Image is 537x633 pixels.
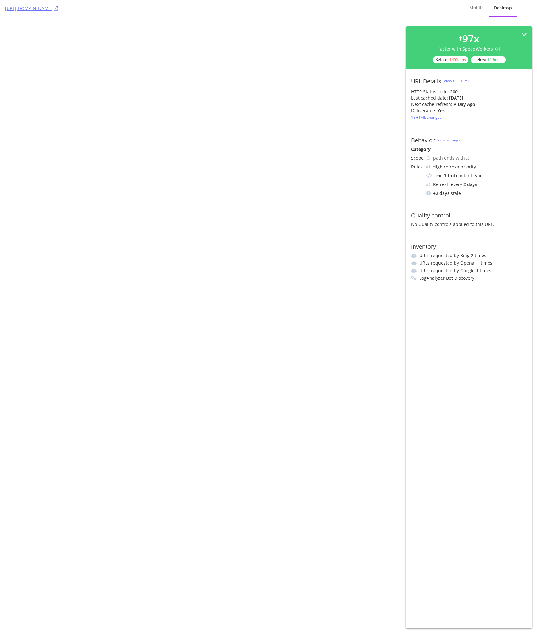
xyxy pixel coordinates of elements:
div: faster with SpeedWorkers [438,46,500,52]
div: Scope [411,155,424,161]
div: a day ago [454,101,475,107]
button: View full HTML [444,76,470,86]
div: Rules [411,164,424,170]
div: content type [426,173,527,179]
li: URLs requested by Bing 2 times [411,252,527,259]
li: URLs requested by Google 1 times [411,267,527,274]
div: 14555 ms [449,57,466,62]
div: Yes [438,107,445,114]
div: URL Details [411,78,441,85]
div: Last cached date: [411,95,448,101]
div: 149 ms [487,57,499,62]
div: Now: [471,56,506,63]
a: View settings [437,137,460,143]
div: path ends with .c [433,155,527,161]
div: refresh priority [432,164,476,170]
img: cRr4yx4cyByr8BeLxltRlzBPIAAAAAElFTkSuQmCC [426,165,430,168]
div: [DATE] [449,95,463,101]
div: Next cache refresh: [411,101,452,107]
button: 18HTML changes [411,114,442,121]
div: Before: [433,56,468,63]
div: Quality control [411,212,450,219]
a: [URL][DOMAIN_NAME] [5,5,58,12]
div: Mobile [469,5,484,11]
div: Desktop [494,5,512,11]
div: 18 HTML changes [411,115,442,120]
li: URLs requested by Openai 1 times [411,260,527,266]
div: 97 x [462,31,479,46]
div: Inventory [411,243,436,250]
strong: 200 [450,89,458,95]
div: Deliverable: [411,107,436,114]
div: stale [426,190,527,196]
div: View full HTML [444,78,470,84]
div: text/html [434,173,455,179]
div: Refresh every [426,181,527,188]
div: + 2 days [433,190,449,196]
div: Behavior [411,137,435,144]
div: Category [411,146,527,152]
div: 2 days [463,181,477,188]
div: High [432,164,443,170]
div: HTTP Status code: [411,89,527,95]
li: LogAnalyzer Bot Discovery [411,275,527,281]
div: No Quality controls applied to this URL. [411,221,527,228]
